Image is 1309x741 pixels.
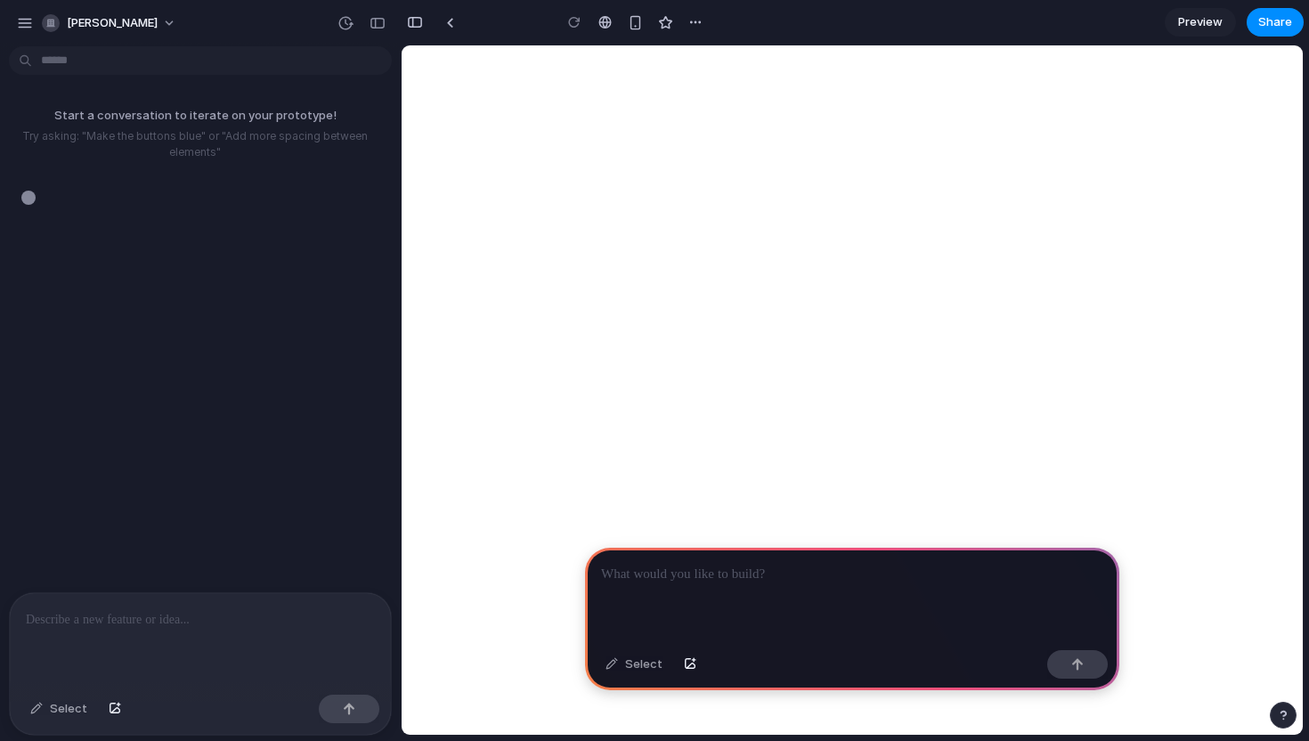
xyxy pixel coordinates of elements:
[1247,8,1304,37] button: Share
[7,128,383,160] p: Try asking: "Make the buttons blue" or "Add more spacing between elements"
[1165,8,1236,37] a: Preview
[7,107,383,125] p: Start a conversation to iterate on your prototype!
[1178,13,1223,31] span: Preview
[35,9,185,37] button: [PERSON_NAME]
[1258,13,1292,31] span: Share
[67,14,158,32] span: [PERSON_NAME]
